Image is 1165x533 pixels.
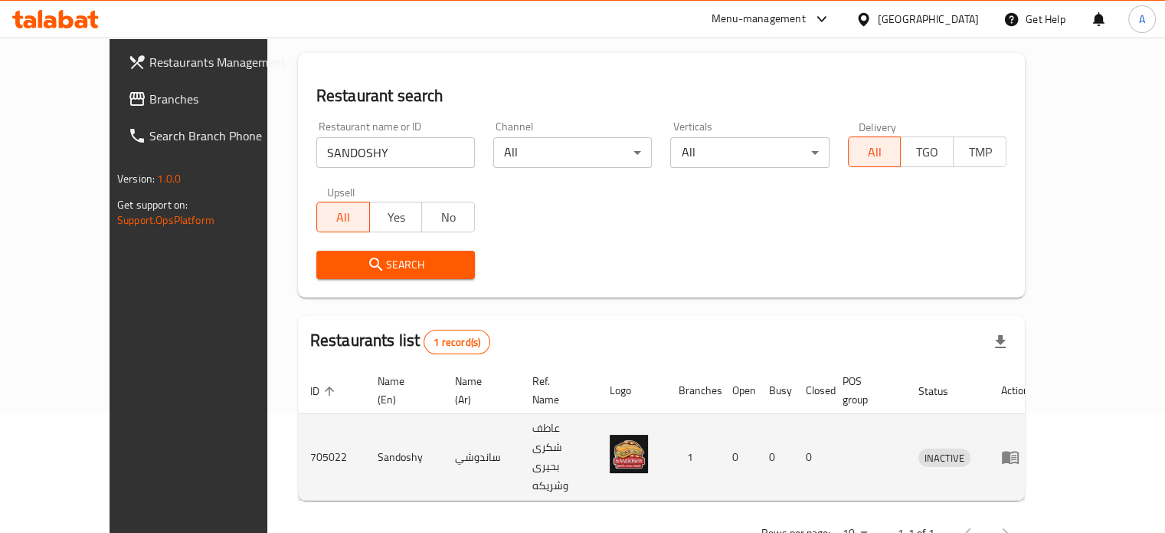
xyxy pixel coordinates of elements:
[859,121,897,132] label: Delivery
[610,435,648,473] img: Sandoshy
[960,141,1000,163] span: TMP
[298,367,1042,501] table: enhanced table
[918,449,970,467] span: INACTIVE
[493,137,652,168] div: All
[365,414,443,501] td: Sandoshy
[443,414,520,501] td: ساندوشي
[157,169,181,189] span: 1.0.0
[855,141,895,163] span: All
[117,169,155,189] span: Version:
[369,202,423,232] button: Yes
[329,255,463,275] span: Search
[310,329,490,354] h2: Restaurants list
[757,414,794,501] td: 0
[323,206,364,229] span: All
[532,372,579,409] span: Ref. Name
[117,210,214,230] a: Support.OpsPlatform
[298,414,365,501] td: 705022
[424,330,490,354] div: Total records count
[989,367,1042,414] th: Action
[918,449,970,467] div: INACTIVE
[316,202,370,232] button: All
[310,382,339,400] span: ID
[907,141,947,163] span: TGO
[953,137,1006,167] button: TMP
[794,414,830,501] td: 0
[378,372,424,409] span: Name (En)
[455,372,502,409] span: Name (Ar)
[878,11,979,28] div: [GEOGRAPHIC_DATA]
[666,367,720,414] th: Branches
[117,195,188,215] span: Get support on:
[428,206,469,229] span: No
[421,202,475,232] button: No
[316,84,1006,107] h2: Restaurant search
[666,414,720,501] td: 1
[149,53,292,71] span: Restaurants Management
[376,206,417,229] span: Yes
[848,137,902,167] button: All
[597,367,666,414] th: Logo
[982,324,1019,360] div: Export file
[720,367,757,414] th: Open
[720,414,757,501] td: 0
[424,335,489,350] span: 1 record(s)
[670,137,829,168] div: All
[116,81,304,117] a: Branches
[149,90,292,108] span: Branches
[116,117,304,154] a: Search Branch Phone
[843,372,888,409] span: POS group
[520,414,597,501] td: عاطف شكرى بحيرى وشريكه
[757,367,794,414] th: Busy
[327,186,355,197] label: Upsell
[918,382,968,400] span: Status
[900,137,954,167] button: TGO
[316,251,475,279] button: Search
[116,44,304,81] a: Restaurants Management
[1139,11,1145,28] span: A
[712,10,806,28] div: Menu-management
[794,367,830,414] th: Closed
[149,127,292,145] span: Search Branch Phone
[316,137,475,168] input: Search for restaurant name or ID..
